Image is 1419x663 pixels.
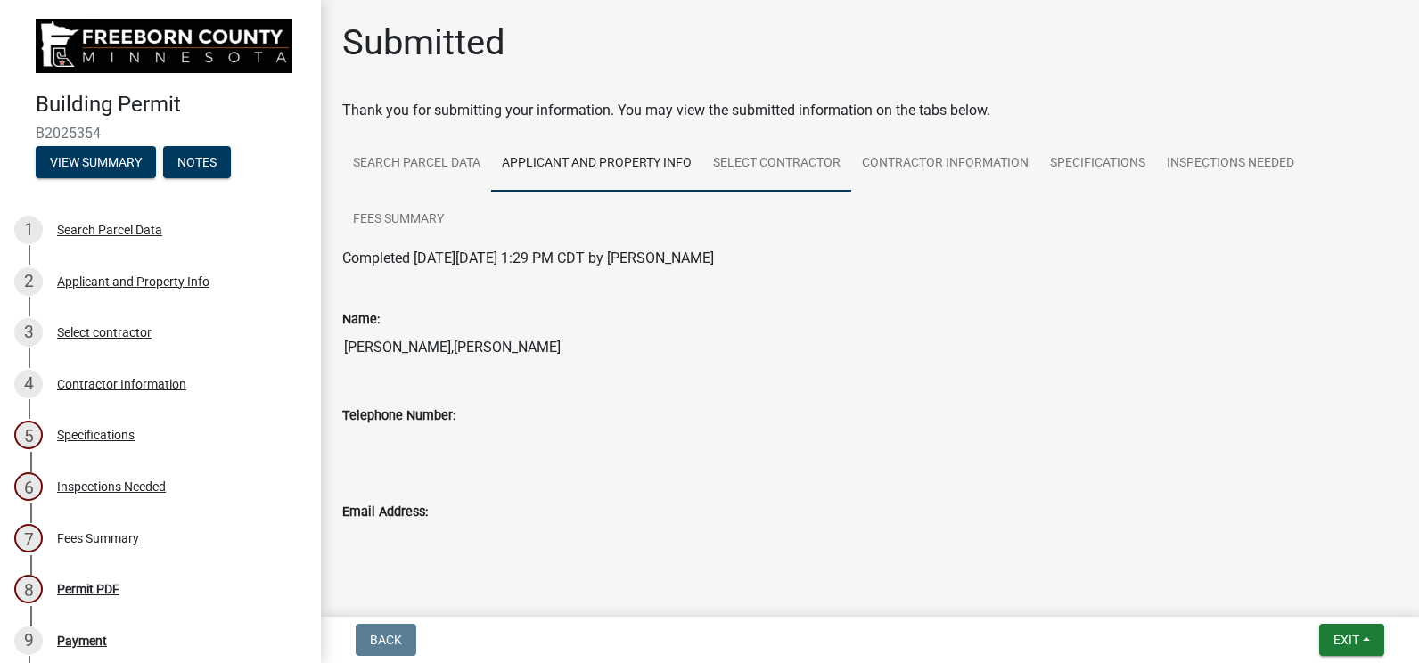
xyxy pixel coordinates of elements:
[342,21,505,64] h1: Submitted
[163,146,231,178] button: Notes
[57,378,186,390] div: Contractor Information
[57,429,135,441] div: Specifications
[36,19,292,73] img: Freeborn County, Minnesota
[14,216,43,244] div: 1
[702,135,851,192] a: Select contractor
[163,156,231,170] wm-modal-confirm: Notes
[14,575,43,603] div: 8
[1156,135,1305,192] a: Inspections Needed
[342,250,714,266] span: Completed [DATE][DATE] 1:29 PM CDT by [PERSON_NAME]
[14,318,43,347] div: 3
[342,410,455,422] label: Telephone Number:
[57,326,152,339] div: Select contractor
[14,472,43,501] div: 6
[1319,624,1384,656] button: Exit
[36,146,156,178] button: View Summary
[342,135,491,192] a: Search Parcel Data
[342,506,428,519] label: Email Address:
[57,275,209,288] div: Applicant and Property Info
[14,267,43,296] div: 2
[851,135,1039,192] a: Contractor Information
[57,480,166,493] div: Inspections Needed
[342,100,1398,121] div: Thank you for submitting your information. You may view the submitted information on the tabs below.
[57,532,139,544] div: Fees Summary
[57,583,119,595] div: Permit PDF
[36,92,307,118] h4: Building Permit
[36,125,285,142] span: B2025354
[356,624,416,656] button: Back
[1039,135,1156,192] a: Specifications
[14,524,43,552] div: 7
[14,421,43,449] div: 5
[57,634,107,647] div: Payment
[14,370,43,398] div: 4
[370,633,402,647] span: Back
[491,135,702,192] a: Applicant and Property Info
[57,224,162,236] div: Search Parcel Data
[1333,633,1359,647] span: Exit
[14,626,43,655] div: 9
[36,156,156,170] wm-modal-confirm: Summary
[342,192,455,249] a: Fees Summary
[342,314,380,326] label: Name:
